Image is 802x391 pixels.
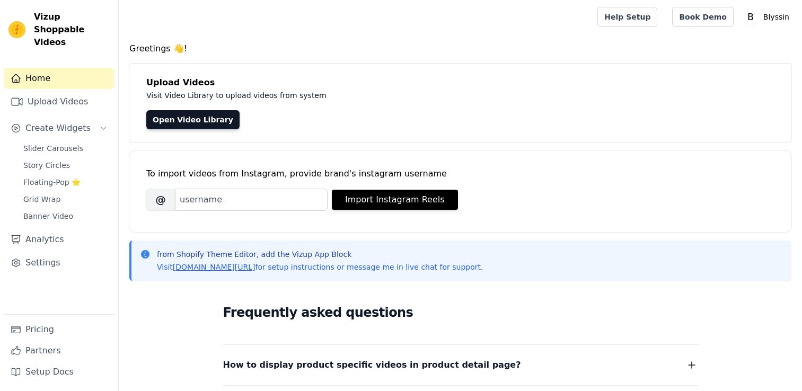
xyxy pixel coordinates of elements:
button: Import Instagram Reels [332,190,458,210]
span: Banner Video [23,211,73,221]
h4: Greetings 👋! [129,42,791,55]
a: Floating-Pop ⭐ [17,175,114,190]
a: Home [4,68,114,89]
a: Analytics [4,229,114,250]
p: Blyssin [759,7,794,26]
a: Story Circles [17,158,114,173]
a: Banner Video [17,209,114,224]
span: Vizup Shoppable Videos [34,11,110,49]
p: Visit Video Library to upload videos from system [146,89,621,102]
a: [DOMAIN_NAME][URL] [173,263,255,271]
img: Vizup [8,21,25,38]
button: How to display product specific videos in product detail page? [223,358,698,372]
a: Open Video Library [146,110,240,129]
span: Story Circles [23,160,70,171]
p: from Shopify Theme Editor, add the Vizup App Block [157,249,483,260]
h4: Upload Videos [146,76,774,89]
button: Create Widgets [4,118,114,139]
a: Partners [4,340,114,361]
input: username [175,189,328,211]
a: Grid Wrap [17,192,114,207]
span: @ [146,189,175,211]
span: Slider Carousels [23,143,83,154]
button: B Blyssin [742,7,794,26]
a: Book Demo [672,7,733,27]
a: Upload Videos [4,91,114,112]
h2: Frequently asked questions [223,302,698,323]
a: Help Setup [597,7,657,27]
span: Floating-Pop ⭐ [23,177,81,188]
text: B [747,12,754,22]
span: Grid Wrap [23,194,60,205]
a: Settings [4,252,114,273]
span: Create Widgets [25,122,91,135]
a: Pricing [4,319,114,340]
span: How to display product specific videos in product detail page? [223,358,521,372]
p: Visit for setup instructions or message me in live chat for support. [157,262,483,272]
a: Setup Docs [4,361,114,383]
a: Slider Carousels [17,141,114,156]
div: To import videos from Instagram, provide brand's instagram username [146,167,774,180]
